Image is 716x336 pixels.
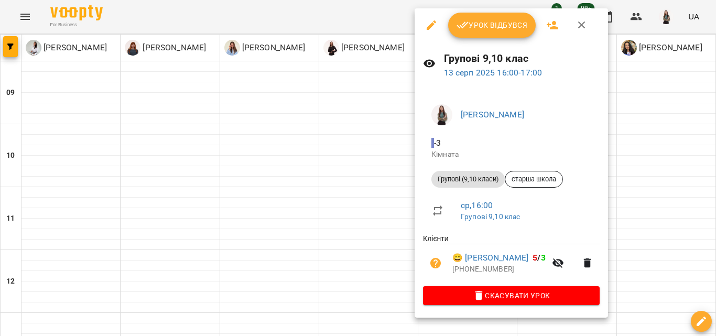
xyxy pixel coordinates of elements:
b: / [533,253,545,263]
p: Кімната [431,149,591,160]
span: Скасувати Урок [431,289,591,302]
button: Візит ще не сплачено. Додати оплату? [423,251,448,276]
a: 13 серп 2025 16:00-17:00 [444,68,543,78]
img: 6aba04e32ee3c657c737aeeda4e83600.jpg [431,104,452,125]
button: Скасувати Урок [423,286,600,305]
div: старша школа [505,171,563,188]
a: ср , 16:00 [461,200,493,210]
span: Групові (9,10 класи) [431,175,505,184]
a: Групові 9,10 клас [461,212,520,221]
span: 3 [541,253,546,263]
p: [PHONE_NUMBER] [452,264,546,275]
button: Урок відбувся [448,13,536,38]
span: Урок відбувся [457,19,528,31]
span: старша школа [505,175,562,184]
a: [PERSON_NAME] [461,110,524,120]
h6: Групові 9,10 клас [444,50,600,67]
span: - 3 [431,138,443,148]
a: 😀 [PERSON_NAME] [452,252,528,264]
span: 5 [533,253,537,263]
ul: Клієнти [423,233,600,286]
